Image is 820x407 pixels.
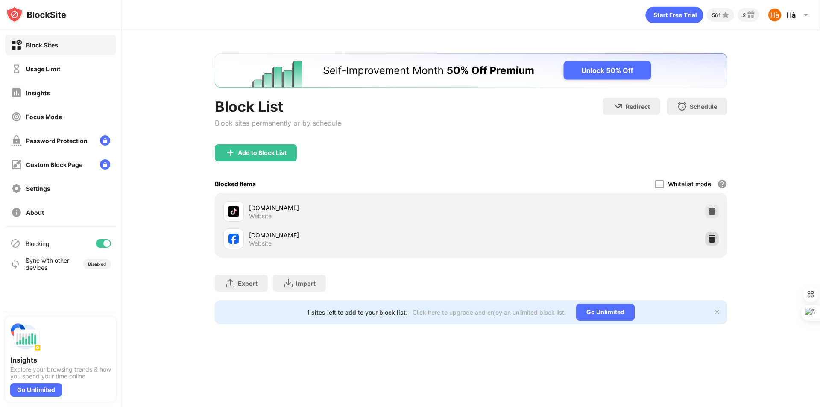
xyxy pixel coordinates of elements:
[249,212,272,220] div: Website
[26,185,50,192] div: Settings
[100,159,110,170] img: lock-menu.svg
[11,159,22,170] img: customize-block-page-off.svg
[11,183,22,194] img: settings-off.svg
[10,356,111,364] div: Insights
[10,259,20,269] img: sync-icon.svg
[10,322,41,352] img: push-insights.svg
[26,240,50,247] div: Blocking
[11,111,22,122] img: focus-off.svg
[215,98,341,115] div: Block List
[714,309,720,316] img: x-button.svg
[626,103,650,110] div: Redirect
[215,119,341,127] div: Block sites permanently or by schedule
[26,161,82,168] div: Custom Block Page
[720,10,731,20] img: points-small.svg
[10,383,62,397] div: Go Unlimited
[238,280,258,287] div: Export
[26,89,50,97] div: Insights
[11,207,22,218] img: about-off.svg
[10,366,111,380] div: Explore your browsing trends & how you spend your time online
[228,206,239,217] img: favicons
[228,234,239,244] img: favicons
[668,180,711,187] div: Whitelist mode
[26,65,60,73] div: Usage Limit
[238,149,287,156] div: Add to Block List
[11,64,22,74] img: time-usage-off.svg
[10,238,20,249] img: blocking-icon.svg
[690,103,717,110] div: Schedule
[26,137,88,144] div: Password Protection
[712,12,720,18] div: 561
[215,53,727,88] iframe: Banner
[249,231,471,240] div: [DOMAIN_NAME]
[249,203,471,212] div: [DOMAIN_NAME]
[768,8,782,22] img: ACg8ocK89Y1atr7iTqLOsDN5J-QMgqP7l38SU_0IM_uRmbd_nQ1YOA=s96-c
[100,135,110,146] img: lock-menu.svg
[645,6,703,23] div: animation
[11,88,22,98] img: insights-off.svg
[88,261,106,266] div: Disabled
[746,10,756,20] img: reward-small.svg
[26,113,62,120] div: Focus Mode
[6,6,66,23] img: logo-blocksite.svg
[249,240,272,247] div: Website
[787,11,796,19] div: Hà
[26,209,44,216] div: About
[26,41,58,49] div: Block Sites
[307,309,407,316] div: 1 sites left to add to your block list.
[26,257,70,271] div: Sync with other devices
[576,304,635,321] div: Go Unlimited
[11,135,22,146] img: password-protection-off.svg
[743,12,746,18] div: 2
[413,309,566,316] div: Click here to upgrade and enjoy an unlimited block list.
[296,280,316,287] div: Import
[215,180,256,187] div: Blocked Items
[11,40,22,50] img: block-on.svg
